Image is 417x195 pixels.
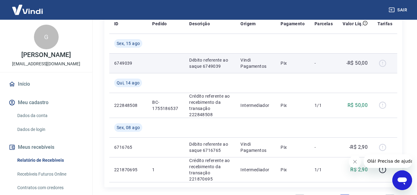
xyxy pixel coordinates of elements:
p: Vindi Pagamentos [240,57,271,69]
a: Contratos com credores [15,181,85,194]
p: - [315,60,333,66]
p: Intermediador [240,102,271,108]
button: Sair [387,4,410,16]
p: 6716765 [114,144,142,150]
p: Crédito referente ao recebimento da transação 222848508 [189,93,231,118]
p: Origem [240,21,256,27]
a: Recebíveis Futuros Online [15,168,85,181]
p: 221870695 [114,167,142,173]
p: 1 [152,167,179,173]
p: 6749039 [114,60,142,66]
iframe: Mensagem da empresa [364,154,412,168]
button: Meus recebíveis [7,140,85,154]
a: Dados de login [15,123,85,136]
p: Pix [281,60,305,66]
p: 1/1 [315,102,333,108]
p: 222848508 [114,102,142,108]
span: Qui, 14 ago [117,80,140,86]
p: Intermediador [240,167,271,173]
p: R$ 50,00 [348,102,368,109]
a: Relatório de Recebíveis [15,154,85,167]
span: Olá! Precisa de ajuda? [4,4,52,9]
p: Valor Líq. [343,21,363,27]
p: -R$ 2,90 [349,144,368,151]
p: Crédito referente ao recebimento da transação 221870695 [189,157,231,182]
a: Dados da conta [15,109,85,122]
p: -R$ 50,00 [346,59,368,67]
p: Pix [281,102,305,108]
p: Vindi Pagamentos [240,141,271,153]
p: - [315,144,333,150]
p: Parcelas [315,21,333,27]
p: Pedido [152,21,167,27]
span: Sex, 15 ago [117,40,140,47]
iframe: Fechar mensagem [349,156,361,168]
span: Sex, 08 ago [117,124,140,131]
a: Início [7,77,85,91]
iframe: Botão para abrir a janela de mensagens [392,170,412,190]
p: Pagamento [281,21,305,27]
p: Tarifas [377,21,392,27]
p: 1/1 [315,167,333,173]
p: R$ 2,90 [350,166,368,173]
p: [EMAIL_ADDRESS][DOMAIN_NAME] [12,61,80,67]
p: Descrição [189,21,210,27]
p: Débito referente ao saque 6749039 [189,57,231,69]
div: G [34,25,59,49]
p: ID [114,21,119,27]
p: Pix [281,144,305,150]
button: Meu cadastro [7,96,85,109]
img: Vindi [7,0,48,19]
p: Pix [281,167,305,173]
p: Débito referente ao saque 6716765 [189,141,231,153]
p: BC-1755186537 [152,99,179,112]
p: [PERSON_NAME] [21,52,71,58]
